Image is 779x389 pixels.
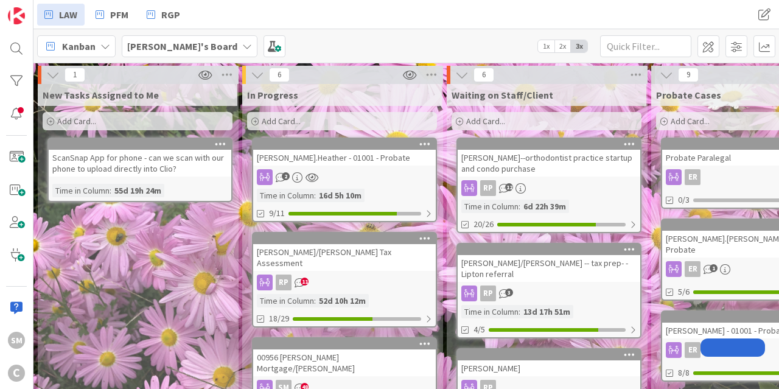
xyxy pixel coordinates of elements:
[8,7,25,24] img: Visit kanbanzone.com
[458,349,640,376] div: [PERSON_NAME]
[671,116,710,127] span: Add Card...
[253,233,436,271] div: [PERSON_NAME]/[PERSON_NAME] Tax Assessment
[47,138,232,202] a: ScanSnap App for phone - can we scan with our phone to upload directly into Clio?Time in Column:5...
[678,68,699,82] span: 9
[262,116,301,127] span: Add Card...
[301,278,309,286] span: 11
[253,275,436,290] div: RP
[505,289,513,296] span: 3
[710,264,718,272] span: 1
[43,89,159,101] span: New Tasks Assigned to Me
[49,139,231,177] div: ScanSnap App for phone - can we scan with our phone to upload directly into Clio?
[480,180,496,196] div: RP
[253,349,436,376] div: 00956 [PERSON_NAME] Mortgage/[PERSON_NAME]
[505,183,513,191] span: 12
[253,338,436,376] div: 00956 [PERSON_NAME] Mortgage/[PERSON_NAME]
[456,138,641,233] a: [PERSON_NAME]--orthodontist practice startup and condo purchaseRPTime in Column:6d 22h 39m20/26
[8,365,25,382] div: C
[458,180,640,196] div: RP
[678,366,690,379] span: 8/8
[110,7,128,22] span: PFM
[473,218,494,231] span: 20/26
[466,116,505,127] span: Add Card...
[269,312,289,325] span: 18/29
[257,189,314,202] div: Time in Column
[458,150,640,177] div: [PERSON_NAME]--orthodontist practice startup and condo purchase
[111,184,164,197] div: 55d 19h 24m
[554,40,571,52] span: 2x
[571,40,587,52] span: 3x
[480,286,496,301] div: RP
[600,35,691,57] input: Quick Filter...
[538,40,554,52] span: 1x
[520,200,569,213] div: 6d 22h 39m
[269,207,285,220] span: 9/11
[247,89,298,101] span: In Progress
[127,40,237,52] b: [PERSON_NAME]'s Board
[678,286,690,298] span: 5/6
[456,243,641,338] a: [PERSON_NAME]/[PERSON_NAME] -- tax prep- - Lipton referralRPTime in Column:13d 17h 51m4/5
[282,172,290,180] span: 2
[161,7,180,22] span: RGP
[656,89,721,101] span: Probate Cases
[269,68,290,82] span: 6
[57,116,96,127] span: Add Card...
[52,184,110,197] div: Time in Column
[139,4,187,26] a: RGP
[252,138,437,222] a: [PERSON_NAME].Heather - 01001 - ProbateTime in Column:16d 5h 10m9/11
[519,305,520,318] span: :
[461,305,519,318] div: Time in Column
[37,4,85,26] a: LAW
[473,323,485,336] span: 4/5
[678,194,690,206] span: 0/3
[276,275,292,290] div: RP
[62,39,96,54] span: Kanban
[458,255,640,282] div: [PERSON_NAME]/[PERSON_NAME] -- tax prep- - Lipton referral
[461,200,519,213] div: Time in Column
[458,139,640,177] div: [PERSON_NAME]--orthodontist practice startup and condo purchase
[452,89,553,101] span: Waiting on Staff/Client
[314,189,316,202] span: :
[252,232,437,328] a: [PERSON_NAME]/[PERSON_NAME] Tax AssessmentRPTime in Column:52d 10h 12m18/29
[59,7,77,22] span: LAW
[316,189,365,202] div: 16d 5h 10m
[685,169,700,185] div: ER
[473,68,494,82] span: 6
[88,4,136,26] a: PFM
[110,184,111,197] span: :
[49,150,231,177] div: ScanSnap App for phone - can we scan with our phone to upload directly into Clio?
[520,305,573,318] div: 13d 17h 51m
[314,294,316,307] span: :
[685,261,700,277] div: ER
[253,244,436,271] div: [PERSON_NAME]/[PERSON_NAME] Tax Assessment
[253,150,436,166] div: [PERSON_NAME].Heather - 01001 - Probate
[253,139,436,166] div: [PERSON_NAME].Heather - 01001 - Probate
[316,294,369,307] div: 52d 10h 12m
[519,200,520,213] span: :
[458,286,640,301] div: RP
[257,294,314,307] div: Time in Column
[458,360,640,376] div: [PERSON_NAME]
[65,68,85,82] span: 1
[458,244,640,282] div: [PERSON_NAME]/[PERSON_NAME] -- tax prep- - Lipton referral
[8,332,25,349] div: SM
[685,342,700,358] div: ER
